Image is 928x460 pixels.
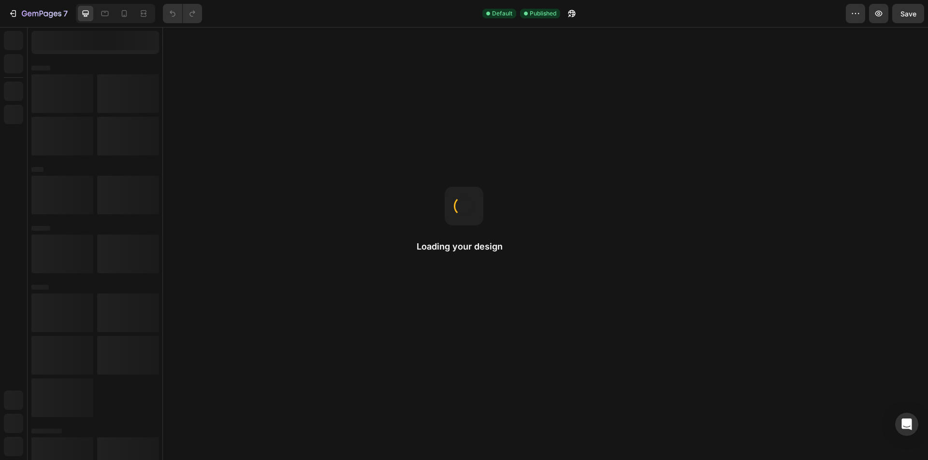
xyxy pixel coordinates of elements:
[492,9,512,18] span: Default
[892,4,924,23] button: Save
[4,4,72,23] button: 7
[417,241,511,252] h2: Loading your design
[900,10,916,18] span: Save
[163,4,202,23] div: Undo/Redo
[895,413,918,436] div: Open Intercom Messenger
[530,9,556,18] span: Published
[63,8,68,19] p: 7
